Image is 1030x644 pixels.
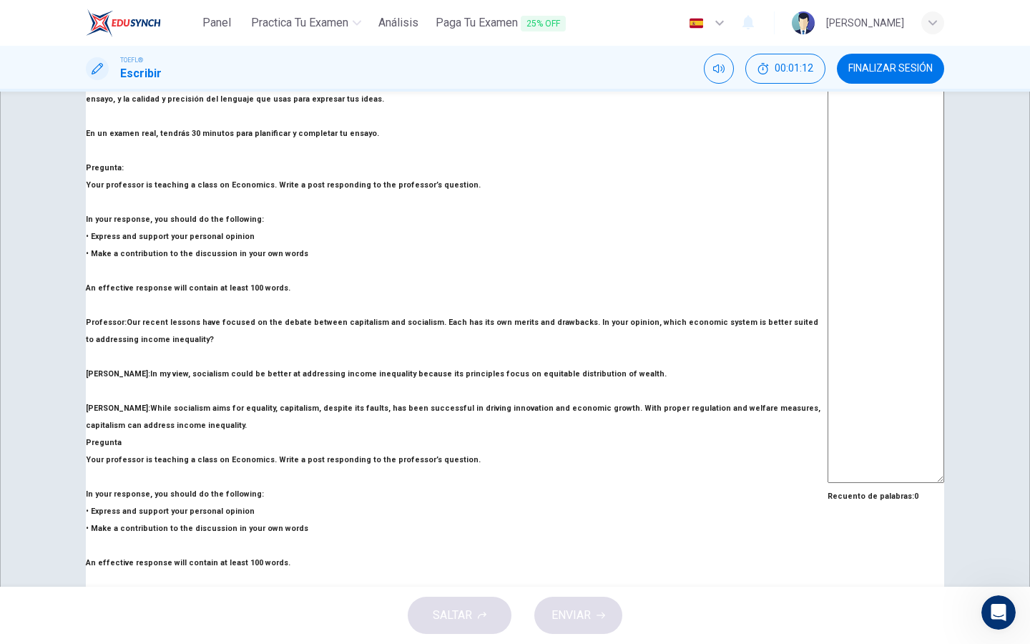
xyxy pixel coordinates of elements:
iframe: Intercom live chat [981,595,1016,630]
span: Ayuda [223,482,254,492]
h6: In my view, socialism could be better at addressing income inequality because its principles focu... [86,366,828,383]
span: Buscar ayuda [29,283,105,298]
span: 25% OFF [521,16,566,31]
h6: Pregunta [86,434,828,452]
button: Paga Tu Examen25% OFF [430,10,572,36]
div: Nuestro bot y nuestro equipo te ayudarán [29,220,217,250]
b: Professor: [86,318,127,327]
span: Practica tu examen [251,14,348,31]
strong: 0 [914,492,918,501]
button: 00:01:12 [745,54,825,84]
img: EduSynch logo [86,9,161,37]
h6: While socialism aims for equality, capitalism, despite its faults, has been successful in driving... [86,400,828,434]
h6: In your response, you should do the following: • Express and support your personal opinion • Make... [86,486,828,537]
button: Practica tu examen [245,10,367,36]
img: es [687,18,705,29]
h6: An effective response will contain at least 100 words. [86,280,828,297]
button: Mensajes [95,447,190,504]
button: Panel [194,10,240,36]
div: Cerrar [246,23,272,49]
h6: In your response, you should do the following: • Express and support your personal opinion • Make... [86,211,828,263]
button: Ayuda [191,447,286,504]
img: Profile image for Fin [222,220,240,237]
div: Silenciar [704,54,734,84]
span: TOEFL® [120,55,143,65]
span: Panel [202,14,231,31]
span: Mensajes [119,482,166,492]
h6: Your professor is teaching a class on Economics. Write a post responding to the professor’s quest... [86,452,828,469]
span: Inicio [32,482,63,492]
p: [PERSON_NAME] 👋 [29,102,257,126]
div: Ocultar [745,54,825,84]
span: Paga Tu Examen [436,14,566,32]
h6: Recuento de palabras : [828,488,944,505]
img: Profile picture [792,11,815,34]
span: Análisis [378,14,418,31]
a: EduSynch logo [86,9,194,37]
b: [PERSON_NAME]: [86,369,150,379]
button: FINALIZAR SESIÓN [837,54,944,84]
div: Hacer una preguntaNuestro bot y nuestro equipo te ayudaránProfile image for Fin [14,193,272,263]
div: I lost my test due to a technical error (CEFR Level Test) [21,352,265,394]
div: [PERSON_NAME] [826,14,904,31]
h1: Escribir [120,65,162,82]
h6: Our recent lessons have focused on the debate between capitalism and socialism. Each has its own ... [86,314,828,348]
button: Análisis [373,10,424,36]
b: [PERSON_NAME]: [86,404,150,413]
p: ¿Cómo podemos ayudarte? [29,126,257,175]
div: Hacer una pregunta [29,205,217,220]
h6: An effective response will contain at least 100 words. [86,555,828,572]
span: 00:01:12 [775,63,813,74]
h6: Pregunta : [86,160,828,177]
div: CEFR Level Test Structure and Scoring System [29,316,240,346]
div: CEFR Level Test Structure and Scoring System [21,311,265,352]
div: I lost my test due to a technical error (CEFR Level Test) [29,358,240,388]
h6: Your professor is teaching a class on Economics. Write a post responding to the professor’s quest... [86,177,828,194]
button: Buscar ayuda [21,276,265,305]
span: FINALIZAR SESIÓN [848,63,933,74]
